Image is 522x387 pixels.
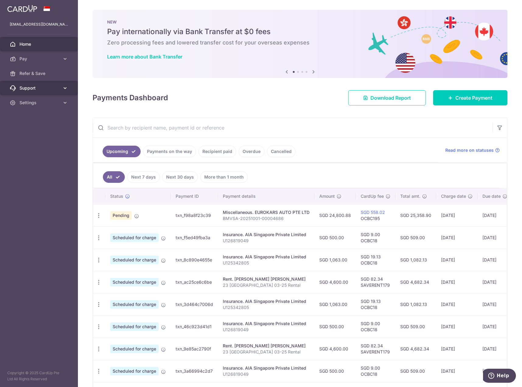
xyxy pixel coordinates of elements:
p: 23 [GEOGRAPHIC_DATA] 03-25 Rental [223,282,310,288]
td: [DATE] [478,338,512,360]
td: [DATE] [478,293,512,315]
td: [DATE] [436,226,478,249]
td: SGD 82.34 SAVERENT179 [356,271,395,293]
td: txn_f5ed49fba3a [171,226,218,249]
span: Scheduled for charge [110,300,159,309]
div: Insurance. AIA Singapore Private Limited [223,298,310,304]
span: Scheduled for charge [110,256,159,264]
span: CardUp fee [361,193,384,199]
td: SGD 9.00 OCBC18 [356,226,395,249]
td: txn_3a66994c2d7 [171,360,218,382]
td: txn_f98a8f23c39 [171,204,218,226]
td: OCBC195 [356,204,395,226]
h4: Payments Dashboard [93,92,168,103]
span: Amount [319,193,335,199]
p: U125342805 [223,304,310,311]
td: SGD 1,082.13 [395,249,436,271]
td: SGD 24,800.88 [314,204,356,226]
td: SGD 500.00 [314,226,356,249]
a: Create Payment [433,90,507,105]
div: Insurance. AIA Singapore Private Limited [223,321,310,327]
p: U126819049 [223,327,310,333]
td: [DATE] [436,249,478,271]
a: Read more on statuses [445,147,500,153]
a: Next 30 days [162,171,198,183]
td: SGD 4,600.00 [314,271,356,293]
span: Create Payment [455,94,492,101]
td: [DATE] [478,226,512,249]
td: [DATE] [478,315,512,338]
span: Pay [19,56,60,62]
a: SGD 558.02 [361,210,385,215]
td: [DATE] [436,293,478,315]
td: [DATE] [436,204,478,226]
div: Insurance. AIA Singapore Private Limited [223,254,310,260]
div: Rent. [PERSON_NAME] [PERSON_NAME] [223,276,310,282]
td: SGD 19.13 OCBC18 [356,249,395,271]
h6: Zero processing fees and lowered transfer cost for your overseas expenses [107,39,493,46]
a: Payments on the way [143,146,196,157]
a: Upcoming [103,146,141,157]
span: Scheduled for charge [110,367,159,375]
td: [DATE] [478,271,512,293]
img: CardUp [7,5,37,12]
td: txn_46c923d41d1 [171,315,218,338]
td: txn_9e85ac2790f [171,338,218,360]
td: [DATE] [436,315,478,338]
td: SGD 25,358.90 [395,204,436,226]
td: SGD 1,063.00 [314,249,356,271]
span: Download Report [370,94,411,101]
img: Bank transfer banner [93,10,507,78]
span: Status [110,193,123,199]
td: SGD 4,682.34 [395,271,436,293]
p: 23 [GEOGRAPHIC_DATA] 03-25 Rental [223,349,310,355]
a: Next 7 days [127,171,160,183]
a: Cancelled [267,146,296,157]
td: SGD 1,063.00 [314,293,356,315]
td: [DATE] [478,204,512,226]
td: SGD 4,682.34 [395,338,436,360]
td: SGD 500.00 [314,360,356,382]
span: Read more on statuses [445,147,494,153]
p: U126819049 [223,371,310,377]
td: [DATE] [478,249,512,271]
p: U126819049 [223,238,310,244]
th: Payment details [218,188,314,204]
p: U125342805 [223,260,310,266]
iframe: Opens a widget where you can find more information [483,369,516,384]
span: Scheduled for charge [110,233,159,242]
div: Insurance. AIA Singapore Private Limited [223,232,310,238]
span: Charge date [441,193,466,199]
td: [DATE] [436,271,478,293]
td: SGD 19.13 OCBC18 [356,293,395,315]
a: Overdue [239,146,265,157]
a: More than 1 month [200,171,248,183]
td: SGD 1,082.13 [395,293,436,315]
td: SGD 9.00 OCBC18 [356,315,395,338]
td: SGD 509.00 [395,226,436,249]
span: Scheduled for charge [110,322,159,331]
p: NEW [107,20,493,24]
td: txn_3d464c7006d [171,293,218,315]
input: Search by recipient name, payment id or reference [93,118,492,137]
span: Scheduled for charge [110,345,159,353]
div: Rent. [PERSON_NAME] [PERSON_NAME] [223,343,310,349]
span: Refer & Save [19,70,60,76]
div: Insurance. AIA Singapore Private Limited [223,365,310,371]
td: SGD 9.00 OCBC18 [356,360,395,382]
div: Miscellaneous. EUROKARS AUTO PTE LTD [223,209,310,215]
span: Pending [110,211,132,220]
a: Download Report [348,90,426,105]
a: Recipient paid [198,146,236,157]
p: [EMAIL_ADDRESS][DOMAIN_NAME] [10,21,68,27]
span: Settings [19,100,60,106]
span: Support [19,85,60,91]
a: All [103,171,125,183]
td: SGD 509.00 [395,360,436,382]
span: Home [19,41,60,47]
h5: Pay internationally via Bank Transfer at $0 fees [107,27,493,37]
td: SGD 4,600.00 [314,338,356,360]
td: txn_8c890e4655e [171,249,218,271]
p: BMVSA-20251001-00004686 [223,215,310,222]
